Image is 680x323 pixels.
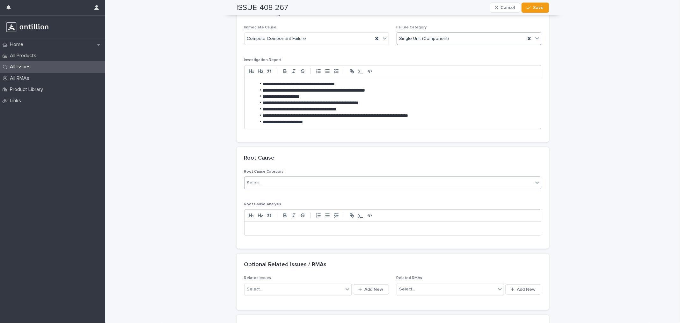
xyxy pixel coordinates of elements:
p: Home [7,41,28,48]
p: All RMAs [7,75,34,81]
span: Root Cause Category [244,170,284,174]
span: Single Unit (Component) [399,35,449,42]
div: Select... [247,286,263,293]
span: Root Cause Analysis [244,202,282,206]
p: Product Library [7,86,48,93]
span: Related RMAs [397,276,422,280]
p: Links [7,98,26,104]
div: Select... [399,286,415,293]
button: Save [522,3,549,13]
span: Add New [365,287,384,292]
button: Add New [505,284,541,295]
span: Related Issues [244,276,271,280]
div: Select... [247,180,263,186]
span: Failure Category [397,26,427,29]
span: Compute Component Failure [247,35,306,42]
span: Save [533,5,544,10]
span: Investigation Report [244,58,282,62]
span: Immediate Cause [244,26,277,29]
img: r3a3Z93SSpeN6cOOTyqw [5,21,50,34]
p: All Issues [7,64,36,70]
span: Cancel [501,5,515,10]
h2: ISSUE-408-267 [237,3,289,12]
h2: Optional Related Issues / RMAs [244,261,327,268]
button: Cancel [490,3,521,13]
p: All Products [7,53,41,59]
button: Add New [353,284,389,295]
h2: Root Cause [244,155,275,162]
span: Add New [517,287,536,292]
